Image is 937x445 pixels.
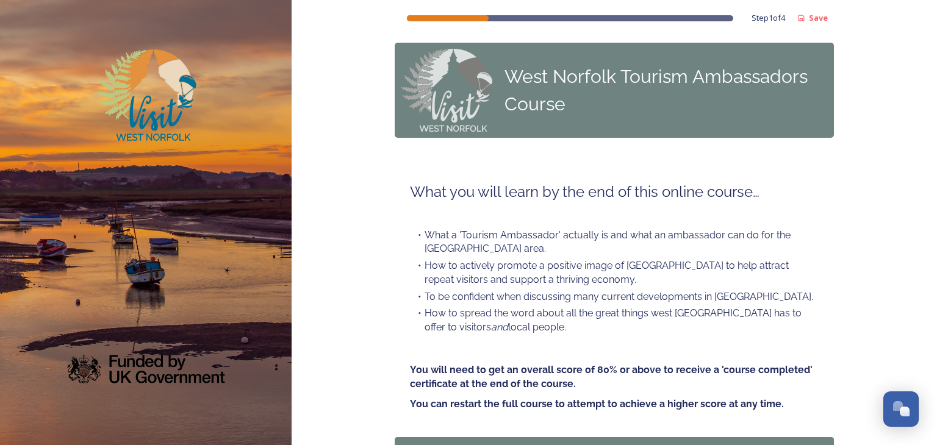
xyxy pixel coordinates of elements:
li: What a 'Tourism Ambassador' actually is and what an ambassador can do for the [GEOGRAPHIC_DATA] a... [410,229,819,256]
h2: What you will learn by the end of this online course… [410,182,819,202]
li: To be confident when discussing many current developments in [GEOGRAPHIC_DATA]. [410,290,819,304]
div: West Norfolk Tourism Ambassadors Course [504,63,828,118]
img: Step-0_VWN_Logo_for_Panel%20on%20all%20steps.png [401,49,492,132]
strong: You can restart the full course to attempt to achieve a higher score at any time. [410,398,784,410]
em: and [491,321,508,333]
button: Open Chat [883,391,919,427]
li: How to actively promote a positive image of [GEOGRAPHIC_DATA] to help attract repeat visitors and... [410,259,819,287]
span: Step 1 of 4 [752,12,785,24]
strong: Save [809,12,828,23]
strong: You will need to get an overall score of 80% or above to receive a 'course completed' certificate... [410,364,815,390]
li: How to spread the word about all the great things west [GEOGRAPHIC_DATA] has to offer to visitors... [410,307,819,334]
